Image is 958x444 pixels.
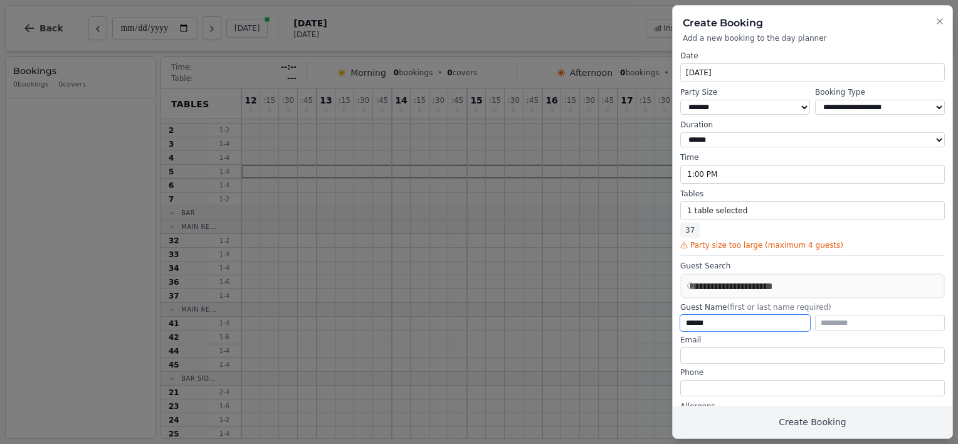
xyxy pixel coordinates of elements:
[680,152,945,162] label: Time
[690,240,843,250] span: Party size too large (maximum 4 guests)
[680,63,945,82] button: [DATE]
[680,189,945,199] label: Tables
[683,33,942,43] p: Add a new booking to the day planner
[680,165,945,184] button: 1:00 PM
[680,51,945,61] label: Date
[680,367,945,378] label: Phone
[680,201,945,220] button: 1 table selected
[727,303,831,312] span: (first or last name required)
[680,335,945,345] label: Email
[815,87,945,97] label: Booking Type
[680,302,945,312] label: Guest Name
[683,16,942,31] h2: Create Booking
[680,120,945,130] label: Duration
[680,401,945,411] label: Allergens
[680,87,810,97] label: Party Size
[673,406,952,438] button: Create Booking
[680,223,700,238] span: 37
[680,261,945,271] label: Guest Search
